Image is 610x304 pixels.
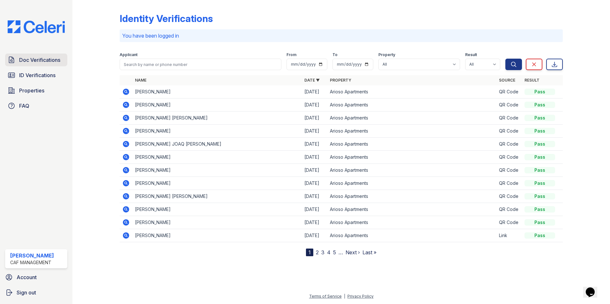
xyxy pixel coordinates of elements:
[496,125,522,138] td: QR Code
[327,112,497,125] td: Arioso Apartments
[327,164,497,177] td: Arioso Apartments
[302,203,327,216] td: [DATE]
[327,190,497,203] td: Arioso Apartments
[338,249,343,256] span: …
[327,249,331,256] a: 4
[496,138,522,151] td: QR Code
[496,85,522,98] td: QR Code
[327,138,497,151] td: Arioso Apartments
[496,190,522,203] td: QR Code
[304,78,320,83] a: Date ▼
[5,54,67,66] a: Doc Verifications
[496,216,522,229] td: QR Code
[583,279,604,298] iframe: chat widget
[302,164,327,177] td: [DATE]
[120,52,138,57] label: Applicant
[302,98,327,112] td: [DATE]
[286,52,296,57] label: From
[302,85,327,98] td: [DATE]
[327,98,497,112] td: Arioso Apartments
[524,78,539,83] a: Result
[465,52,477,57] label: Result
[327,216,497,229] td: Arioso Apartments
[327,177,497,190] td: Arioso Apartments
[524,128,555,134] div: Pass
[524,232,555,239] div: Pass
[132,203,302,216] td: [PERSON_NAME]
[132,229,302,242] td: [PERSON_NAME]
[132,190,302,203] td: [PERSON_NAME] [PERSON_NAME]
[333,249,336,256] a: 5
[524,219,555,226] div: Pass
[496,177,522,190] td: QR Code
[120,13,213,24] div: Identity Verifications
[496,98,522,112] td: QR Code
[5,84,67,97] a: Properties
[327,203,497,216] td: Arioso Apartments
[302,151,327,164] td: [DATE]
[132,138,302,151] td: [PERSON_NAME] JOAQ [PERSON_NAME]
[19,71,56,79] span: ID Verifications
[132,112,302,125] td: [PERSON_NAME] [PERSON_NAME]
[327,151,497,164] td: Arioso Apartments
[17,289,36,296] span: Sign out
[496,112,522,125] td: QR Code
[132,164,302,177] td: [PERSON_NAME]
[496,203,522,216] td: QR Code
[524,141,555,147] div: Pass
[378,52,395,57] label: Property
[132,98,302,112] td: [PERSON_NAME]
[3,271,70,284] a: Account
[496,164,522,177] td: QR Code
[327,85,497,98] td: Arioso Apartments
[135,78,146,83] a: Name
[321,249,324,256] a: 3
[524,115,555,121] div: Pass
[132,216,302,229] td: [PERSON_NAME]
[302,190,327,203] td: [DATE]
[132,177,302,190] td: [PERSON_NAME]
[5,69,67,82] a: ID Verifications
[19,87,44,94] span: Properties
[524,154,555,160] div: Pass
[302,112,327,125] td: [DATE]
[302,177,327,190] td: [DATE]
[132,151,302,164] td: [PERSON_NAME]
[302,138,327,151] td: [DATE]
[17,273,37,281] span: Account
[344,294,345,299] div: |
[10,252,54,259] div: [PERSON_NAME]
[346,249,360,256] a: Next ›
[362,249,376,256] a: Last »
[132,125,302,138] td: [PERSON_NAME]
[524,180,555,186] div: Pass
[327,229,497,242] td: Arioso Apartments
[316,249,319,256] a: 2
[524,102,555,108] div: Pass
[5,99,67,112] a: FAQ
[524,89,555,95] div: Pass
[120,59,281,70] input: Search by name or phone number
[496,151,522,164] td: QR Code
[496,229,522,242] td: Link
[19,56,60,64] span: Doc Verifications
[302,216,327,229] td: [DATE]
[10,259,54,266] div: CAF Management
[132,85,302,98] td: [PERSON_NAME]
[524,206,555,213] div: Pass
[330,78,351,83] a: Property
[302,125,327,138] td: [DATE]
[3,20,70,33] img: CE_Logo_Blue-a8612792a0a2168367f1c8372b55b34899dd931a85d93a1a3d3e32e68fde9ad4.png
[332,52,338,57] label: To
[347,294,374,299] a: Privacy Policy
[499,78,515,83] a: Source
[3,286,70,299] a: Sign out
[302,229,327,242] td: [DATE]
[19,102,29,110] span: FAQ
[306,249,313,256] div: 1
[524,167,555,173] div: Pass
[524,193,555,199] div: Pass
[327,125,497,138] td: Arioso Apartments
[309,294,342,299] a: Terms of Service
